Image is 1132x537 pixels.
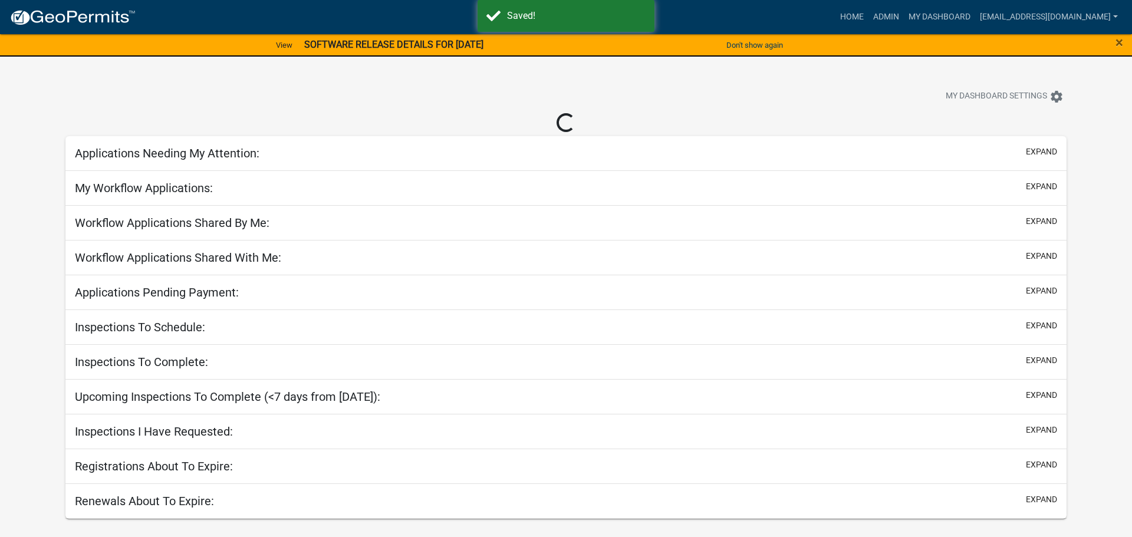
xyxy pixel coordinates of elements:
[975,6,1123,28] a: [EMAIL_ADDRESS][DOMAIN_NAME]
[271,35,297,55] a: View
[1026,459,1057,471] button: expand
[75,146,259,160] h5: Applications Needing My Attention:
[835,6,868,28] a: Home
[1026,424,1057,436] button: expand
[1026,285,1057,297] button: expand
[946,90,1047,104] span: My Dashboard Settings
[1026,354,1057,367] button: expand
[75,424,233,439] h5: Inspections I Have Requested:
[75,285,239,299] h5: Applications Pending Payment:
[75,494,214,508] h5: Renewals About To Expire:
[304,39,483,50] strong: SOFTWARE RELEASE DETAILS FOR [DATE]
[75,251,281,265] h5: Workflow Applications Shared With Me:
[868,6,904,28] a: Admin
[1026,146,1057,158] button: expand
[75,216,269,230] h5: Workflow Applications Shared By Me:
[722,35,788,55] button: Don't show again
[936,85,1073,108] button: My Dashboard Settingssettings
[1026,493,1057,506] button: expand
[1049,90,1064,104] i: settings
[75,459,233,473] h5: Registrations About To Expire:
[1026,319,1057,332] button: expand
[1026,250,1057,262] button: expand
[507,9,646,23] div: Saved!
[75,320,205,334] h5: Inspections To Schedule:
[1026,389,1057,401] button: expand
[75,355,208,369] h5: Inspections To Complete:
[1026,180,1057,193] button: expand
[1026,215,1057,228] button: expand
[1115,35,1123,50] button: Close
[1115,34,1123,51] span: ×
[75,181,213,195] h5: My Workflow Applications:
[75,390,380,404] h5: Upcoming Inspections To Complete (<7 days from [DATE]):
[904,6,975,28] a: My Dashboard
